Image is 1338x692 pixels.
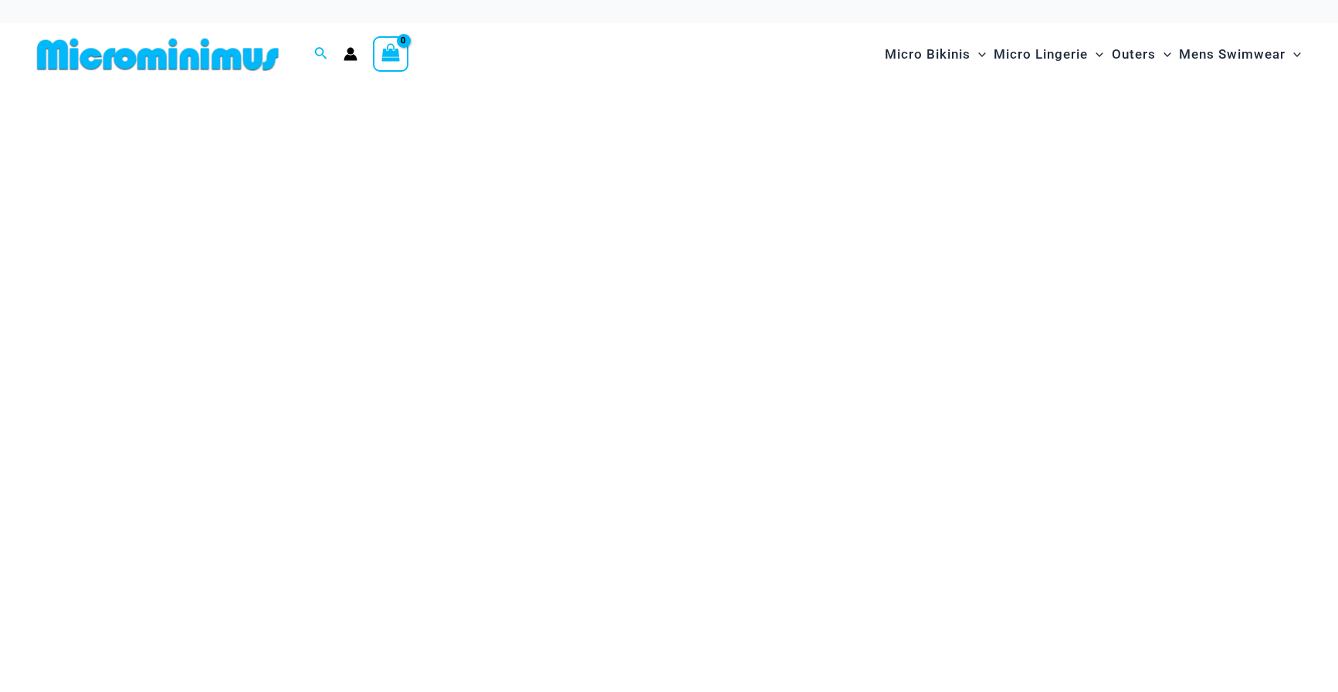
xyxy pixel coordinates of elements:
span: Menu Toggle [1285,35,1301,74]
span: Menu Toggle [1156,35,1171,74]
span: Micro Lingerie [994,35,1088,74]
nav: Site Navigation [879,29,1307,80]
span: Outers [1112,35,1156,74]
span: Menu Toggle [970,35,986,74]
a: View Shopping Cart, empty [373,36,408,72]
a: Micro BikinisMenu ToggleMenu Toggle [881,31,990,78]
span: Micro Bikinis [885,35,970,74]
span: Menu Toggle [1088,35,1103,74]
a: Search icon link [314,45,328,64]
a: Micro LingerieMenu ToggleMenu Toggle [990,31,1107,78]
img: MM SHOP LOGO FLAT [31,37,285,72]
a: Account icon link [344,47,357,61]
a: OutersMenu ToggleMenu Toggle [1108,31,1175,78]
a: Mens SwimwearMenu ToggleMenu Toggle [1175,31,1305,78]
span: Mens Swimwear [1179,35,1285,74]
